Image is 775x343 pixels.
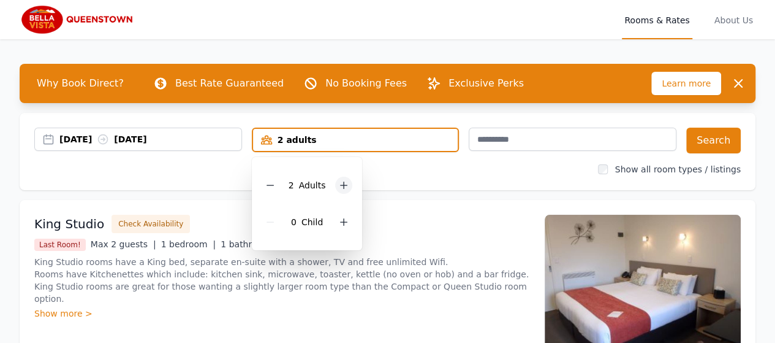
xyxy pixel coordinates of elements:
span: 1 bedroom | [161,239,216,249]
p: King Studio rooms have a King bed, separate en-suite with a shower, TV and free unlimited Wifi. R... [34,256,530,305]
span: Why Book Direct? [27,71,134,96]
p: Best Rate Guaranteed [175,76,284,91]
span: 2 [289,180,294,190]
h3: King Studio [34,215,104,233]
div: [DATE] [DATE] [59,133,241,145]
span: Child [301,217,323,227]
label: Show all room types / listings [615,164,741,174]
div: Show more > [34,307,530,320]
img: Bella Vista Queenstown [20,5,137,34]
span: 0 [291,217,297,227]
span: Learn more [651,72,721,95]
p: No Booking Fees [325,76,407,91]
span: Last Room! [34,239,86,251]
div: 2 adults [253,134,458,146]
button: Check Availability [112,215,190,233]
span: 1 bathroom | [221,239,279,249]
button: Search [686,128,741,153]
p: Exclusive Perks [448,76,524,91]
span: Max 2 guests | [91,239,156,249]
span: Adult s [299,180,326,190]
